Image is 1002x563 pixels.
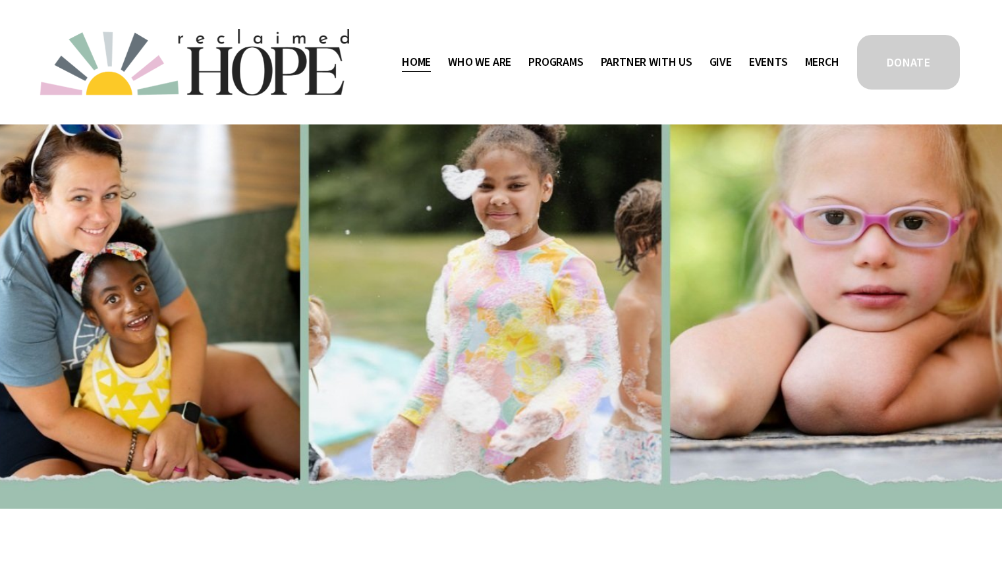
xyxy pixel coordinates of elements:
[710,51,732,72] a: Give
[855,33,962,92] a: DONATE
[601,51,692,72] a: folder dropdown
[749,51,788,72] a: Events
[601,53,692,72] span: Partner With Us
[40,29,349,95] img: Reclaimed Hope Initiative
[805,51,839,72] a: Merch
[448,53,511,72] span: Who We Are
[528,53,584,72] span: Programs
[402,51,431,72] a: Home
[448,51,511,72] a: folder dropdown
[528,51,584,72] a: folder dropdown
